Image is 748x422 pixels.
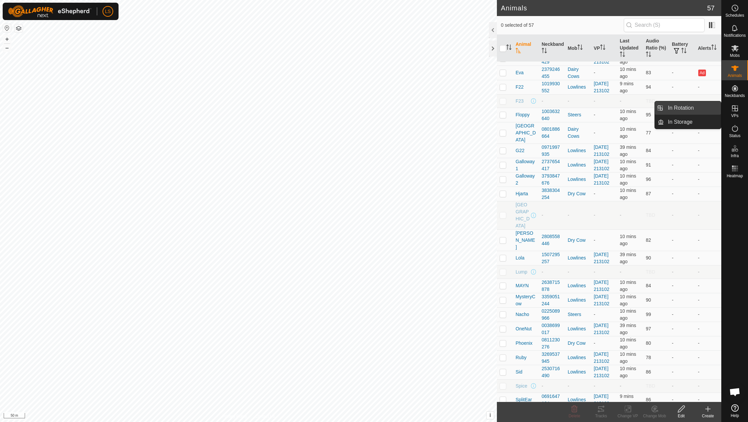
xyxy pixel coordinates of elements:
li: In Storage [655,115,721,129]
div: Lowlines [568,297,588,304]
span: 28 Aug 2025 at 8:32 am [620,81,633,93]
input: Search (S) [624,18,705,32]
div: 0691647164 [542,393,562,407]
button: Map Layers [15,24,23,32]
div: 0801886664 [542,126,562,140]
div: Lowlines [568,176,588,183]
div: Dry Cow [568,340,588,347]
span: - [620,383,621,389]
td: - [695,336,721,350]
th: Last Updated [617,35,643,62]
span: Status [729,134,740,138]
div: - [542,98,562,105]
span: 28 Aug 2025 at 8:31 am [620,294,636,306]
span: Sid [516,368,522,376]
td: - [695,322,721,336]
li: In Rotation [655,101,721,115]
div: Lowlines [568,325,588,332]
span: 28 Aug 2025 at 8:31 am [620,109,636,121]
span: Phoenix [516,340,533,347]
a: [DATE] 213102 [594,366,609,378]
app-display-virtual-paddock-transition: - [594,212,595,218]
div: Steers [568,111,588,118]
p-sorticon: Activate to sort [711,45,717,51]
span: Nacho [516,311,529,318]
span: 28 Aug 2025 at 8:02 am [620,144,636,157]
span: Lump [516,269,527,276]
span: 94 [646,84,651,90]
span: 80 [646,340,651,346]
app-display-virtual-paddock-transition: - [594,130,595,135]
span: Ruby [516,354,527,361]
div: 0811230276 [542,336,562,350]
span: TBD [646,383,655,389]
span: 28 Aug 2025 at 8:31 am [620,280,636,292]
a: In Storage [664,115,721,129]
p-sorticon: Activate to sort [646,52,651,58]
div: 3838304254 [542,187,562,201]
app-display-virtual-paddock-transition: - [594,269,595,275]
span: 99 [646,312,651,317]
a: [DATE] 213102 [594,323,609,335]
img: Gallagher Logo [8,5,91,17]
td: - [669,251,695,265]
a: [DATE] 213102 [594,52,609,65]
div: Change Mob [641,413,668,419]
span: - [620,212,621,218]
span: F23 [516,98,524,105]
div: 3359051244 [542,293,562,307]
span: LS [105,8,111,15]
span: SplitEar [516,396,532,403]
div: 2638715878 [542,279,562,293]
th: Alerts [695,35,721,62]
span: 28 Aug 2025 at 8:31 am [620,159,636,171]
div: Dairy Cows [568,66,588,80]
span: - [620,269,621,275]
span: MysteryCow [516,293,536,307]
span: VPs [731,114,738,118]
a: [DATE] 213102 [594,351,609,364]
span: Help [731,414,739,418]
div: 2737654417 [542,158,562,172]
div: 0038699017 [542,322,562,336]
span: Mobs [730,54,740,58]
span: 82 [646,237,651,243]
div: - [568,383,588,390]
span: Galloway2 [516,173,536,187]
td: - [695,265,721,279]
app-display-virtual-paddock-transition: - [594,237,595,243]
app-display-virtual-paddock-transition: - [594,191,595,196]
span: [PERSON_NAME] [516,230,536,251]
span: TBD [646,98,655,104]
div: Dry Cow [568,190,588,197]
span: Spice [516,383,527,390]
td: - [695,379,721,393]
span: Notifications [724,33,746,37]
div: Dairy Cows [568,126,588,140]
td: - [669,336,695,350]
app-display-virtual-paddock-transition: - [594,112,595,117]
app-display-virtual-paddock-transition: - [594,383,595,389]
button: Ad [698,70,706,76]
td: - [669,187,695,201]
span: Galloway1 [516,158,536,172]
span: 28 Aug 2025 at 8:02 am [620,252,636,264]
td: - [695,350,721,365]
span: 28 Aug 2025 at 8:31 am [620,126,636,139]
span: Hjarta [516,190,528,197]
span: 28 Aug 2025 at 8:31 am [620,337,636,349]
td: - [695,365,721,379]
td: - [669,229,695,251]
span: 84 [646,283,651,288]
th: Audio Ratio (%) [643,35,669,62]
div: 0225089966 [542,308,562,322]
a: [DATE] 213102 [594,394,609,406]
th: VP [591,35,617,62]
td: - [695,94,721,108]
span: TBD [646,212,655,218]
div: Lowlines [568,162,588,169]
td: - [695,158,721,172]
td: - [695,279,721,293]
td: - [669,350,695,365]
td: - [669,307,695,322]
